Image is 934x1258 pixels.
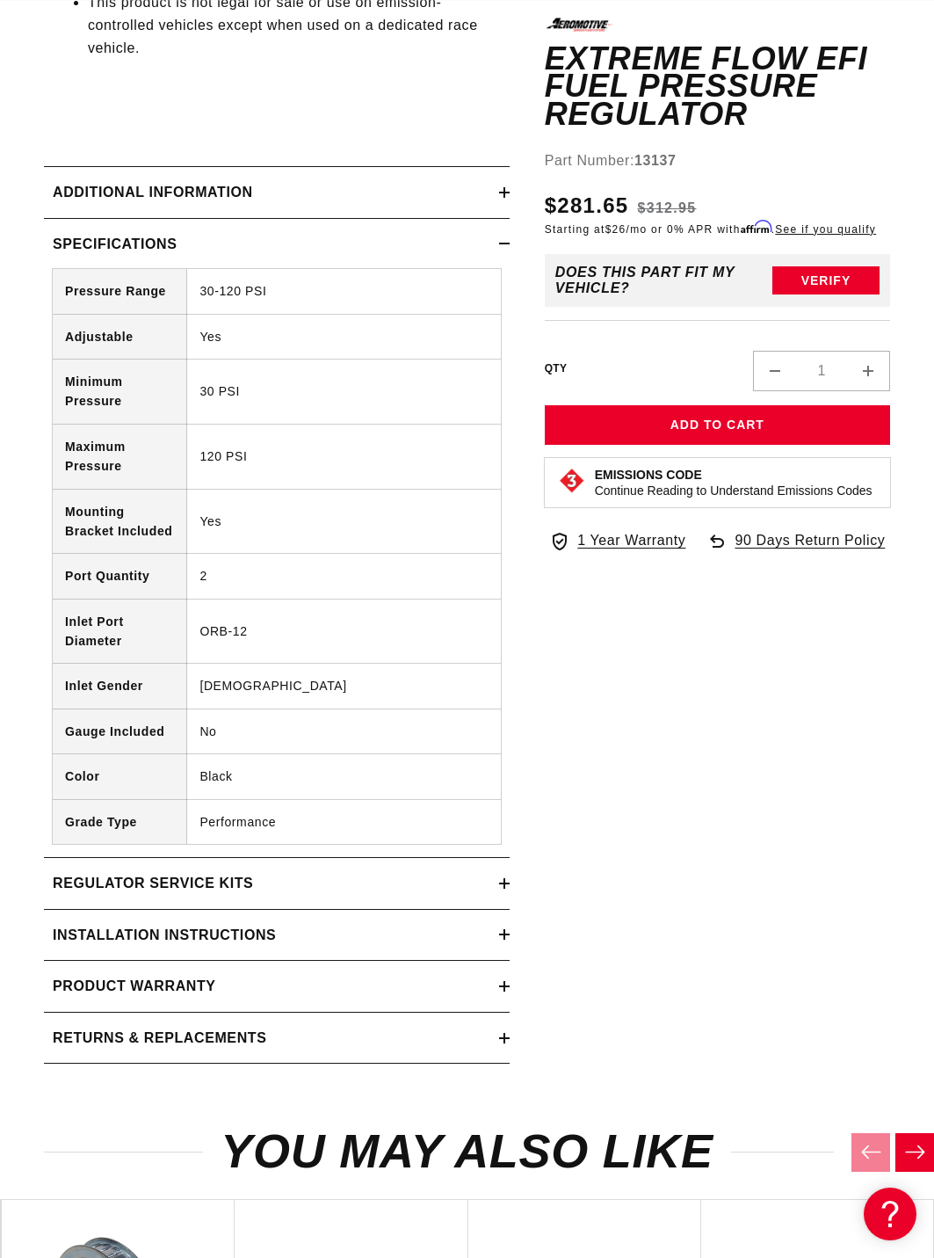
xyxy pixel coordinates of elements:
[772,266,880,295] button: Verify
[44,167,510,218] summary: Additional information
[53,799,187,844] th: Grade Type
[53,1027,266,1050] h2: Returns & replacements
[53,233,177,256] h2: Specifications
[545,221,876,236] p: Starting at /mo or 0% APR with .
[53,359,187,424] th: Minimum Pressure
[187,664,501,709] td: [DEMOGRAPHIC_DATA]
[605,222,626,235] span: $26
[187,489,501,554] td: Yes
[545,189,629,221] span: $281.65
[187,359,501,424] td: 30 PSI
[53,599,187,664] th: Inlet Port Diameter
[53,975,216,998] h2: Product warranty
[187,754,501,799] td: Black
[558,467,586,495] img: Emissions code
[595,467,872,498] button: Emissions CodeContinue Reading to Understand Emissions Codes
[53,872,253,895] h2: Regulator Service Kits
[44,1131,890,1172] h2: You may also like
[53,489,187,554] th: Mounting Bracket Included
[741,220,771,233] span: Affirm
[53,554,187,599] th: Port Quantity
[187,314,501,359] td: Yes
[595,468,702,482] strong: Emissions Code
[44,1013,510,1064] summary: Returns & replacements
[577,529,685,552] span: 1 Year Warranty
[44,961,510,1012] summary: Product warranty
[53,664,187,709] th: Inlet Gender
[187,554,501,599] td: 2
[895,1133,934,1172] button: Next slide
[545,44,890,127] h1: Extreme Flow EFI Fuel Pressure Regulator
[53,424,187,489] th: Maximum Pressure
[545,405,890,445] button: Add to Cart
[44,219,510,270] summary: Specifications
[549,529,685,552] a: 1 Year Warranty
[634,153,677,168] strong: 13137
[187,709,501,753] td: No
[638,197,697,218] s: $312.95
[775,222,876,235] a: See if you qualify - Learn more about Affirm Financing (opens in modal)
[545,361,568,376] label: QTY
[187,269,501,314] td: 30-120 PSI
[53,754,187,799] th: Color
[44,858,510,909] summary: Regulator Service Kits
[53,924,276,947] h2: Installation Instructions
[545,149,890,172] div: Part Number:
[44,910,510,961] summary: Installation Instructions
[53,314,187,359] th: Adjustable
[187,599,501,664] td: ORB-12
[187,424,501,489] td: 120 PSI
[53,269,187,314] th: Pressure Range
[53,709,187,753] th: Gauge Included
[555,265,772,296] div: Does This part fit My vehicle?
[735,529,885,570] span: 90 Days Return Policy
[706,529,885,570] a: 90 Days Return Policy
[187,799,501,844] td: Performance
[53,181,253,204] h2: Additional information
[595,483,872,498] p: Continue Reading to Understand Emissions Codes
[851,1133,890,1172] button: Previous slide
